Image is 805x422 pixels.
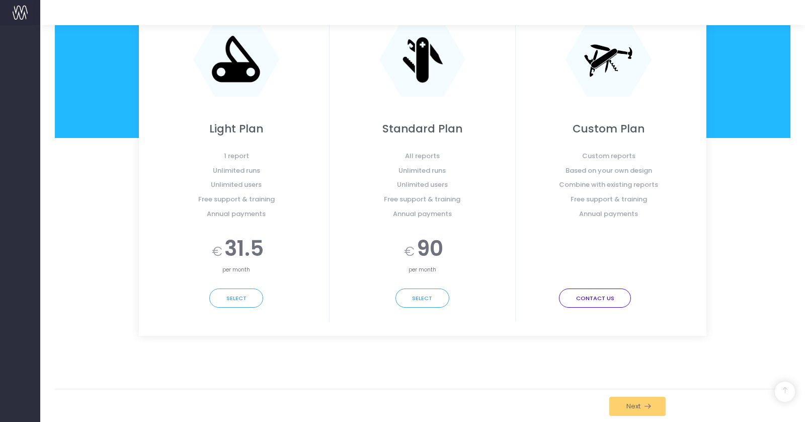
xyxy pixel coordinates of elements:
span: Unlimited runs [337,164,508,178]
span: per month [409,266,436,273]
span: 1 report [151,149,322,164]
span: Unlimited runs [151,164,322,178]
button: Select [395,289,449,308]
h2: Standard Plan [337,122,508,135]
img: knife-std.png [397,35,447,85]
button: Contact Us [559,289,631,308]
span: Unlimited users [337,178,508,192]
span: € [404,242,415,261]
span: Next [623,402,640,410]
span: Custom reports [523,149,694,164]
span: 90 [417,233,443,265]
h2: Custom Plan [523,122,694,135]
span: Annual payments [337,207,508,222]
img: knife-simple.png [211,35,262,85]
span: 31.5 [224,233,264,265]
button: Next [609,397,666,416]
span: Annual payments [151,207,322,222]
button: Select [209,289,263,308]
span: Annual payments [523,207,694,222]
span: Free support & training [337,192,508,207]
span: per month [222,266,250,273]
span: All reports [337,149,508,164]
span: Unlimited users [151,178,322,192]
span: Free support & training [151,192,322,207]
span: Free support & training [523,192,694,207]
span: Based on your own design [523,164,694,178]
span: € [212,242,222,261]
img: knife-complex.png [584,35,634,85]
span: Combine with existing reports [523,178,694,192]
h2: Light Plan [151,122,322,135]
